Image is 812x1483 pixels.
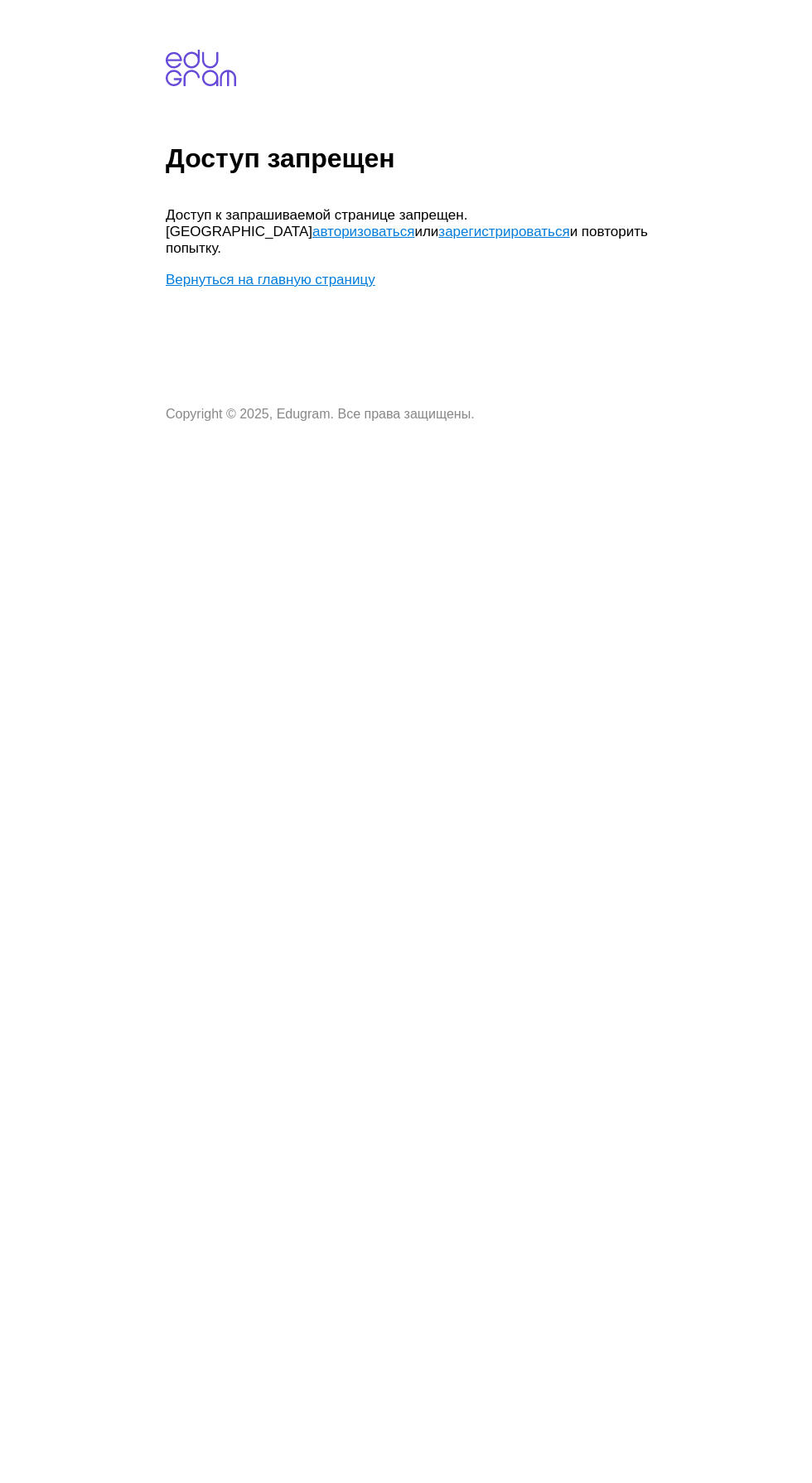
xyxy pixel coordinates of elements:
[312,224,414,239] a: авторизоваться
[166,50,236,86] img: edugram.com
[166,272,375,287] a: Вернуться на главную страницу
[166,207,663,257] p: Доступ к запрашиваемой странице запрещен. [GEOGRAPHIC_DATA] или и повторить попытку.
[166,143,805,174] h1: Доступ запрещен
[166,407,663,422] p: Copyright © 2025, Edugram. Все права защищены.
[438,224,569,239] a: зарегистрироваться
